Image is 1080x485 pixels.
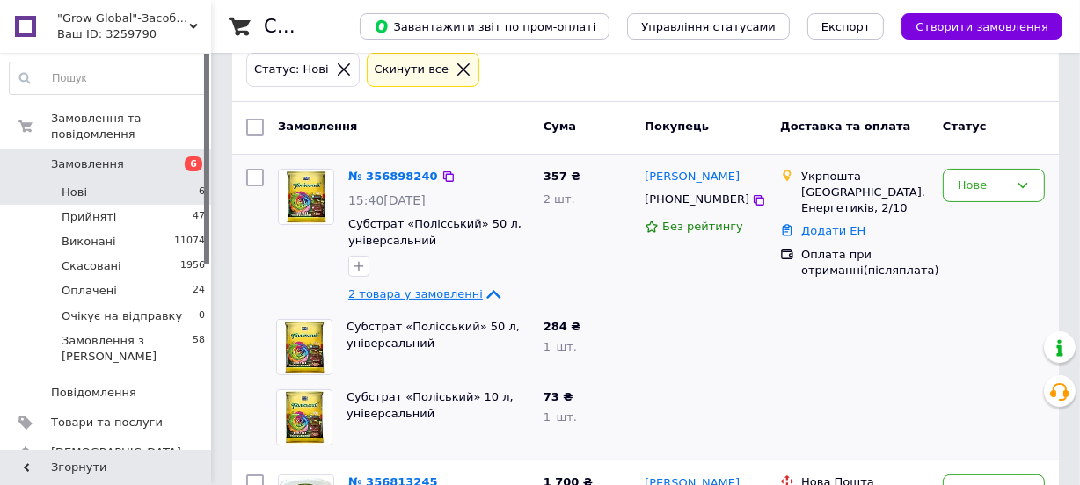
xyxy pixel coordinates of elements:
[62,185,87,200] span: Нові
[645,192,749,206] span: [PHONE_NUMBER]
[277,320,332,374] img: Фото товару
[174,234,205,250] span: 11074
[57,11,189,26] span: "Grow Global"-Засоби захисту рослин, добрива, насіння.
[627,13,790,40] button: Управління статусами
[348,193,426,207] span: 15:40[DATE]
[645,119,709,133] span: Покупець
[348,287,483,300] span: 2 товара у замовленні
[185,156,202,171] span: 6
[544,192,575,206] span: 2 шт.
[278,119,357,133] span: Замовлення
[51,385,136,401] span: Повідомлення
[51,415,163,431] span: Товари та послуги
[57,26,211,42] div: Ваш ID: 3259790
[348,170,438,183] a: № 356898240
[801,185,929,216] div: [GEOGRAPHIC_DATA]. Енергетиків, 2/10
[360,13,609,40] button: Завантажити звіт по пром-оплаті
[801,247,929,279] div: Оплата при отриманні(післяплата)
[348,287,504,300] a: 2 товара у замовленні
[347,320,520,350] a: Субстрат «Полісський» 50 л, універсальний
[251,61,332,79] div: Статус: Нові
[544,170,581,183] span: 357 ₴
[180,258,205,274] span: 1956
[199,308,205,324] span: 0
[916,20,1048,33] span: Створити замовлення
[51,111,211,142] span: Замовлення та повідомлення
[62,308,182,324] span: Очікує на відправку
[901,13,1062,40] button: Створити замовлення
[943,119,987,133] span: Статус
[544,340,577,353] span: 1 шт.
[374,18,595,34] span: Завантажити звіт по пром-оплаті
[544,390,573,403] span: 73 ₴
[780,119,910,133] span: Доставка та оплата
[645,169,740,185] a: [PERSON_NAME]
[62,258,121,274] span: Скасовані
[278,169,334,225] a: Фото товару
[10,62,206,94] input: Пошук
[279,170,333,224] img: Фото товару
[199,185,205,200] span: 6
[193,333,205,365] span: 58
[277,390,332,445] img: Фото товару
[62,283,117,299] span: Оплачені
[347,390,514,420] a: Субстрат «Поліський» 10 л, універсальний
[264,16,442,37] h1: Список замовлень
[348,217,522,247] a: Субстрат «Полісський» 50 л, універсальний
[371,61,453,79] div: Cкинути все
[544,410,577,423] span: 1 шт.
[958,177,1009,195] div: Нове
[51,445,181,460] span: [DEMOGRAPHIC_DATA]
[62,333,193,365] span: Замовлення з [PERSON_NAME]
[801,169,929,185] div: Укрпошта
[662,220,743,233] span: Без рейтингу
[62,209,116,225] span: Прийняті
[821,20,871,33] span: Експорт
[641,20,776,33] span: Управління статусами
[544,119,576,133] span: Cума
[193,209,205,225] span: 47
[884,19,1062,33] a: Створити замовлення
[801,224,865,237] a: Додати ЕН
[62,234,116,250] span: Виконані
[544,320,581,333] span: 284 ₴
[193,283,205,299] span: 24
[51,156,124,172] span: Замовлення
[807,13,885,40] button: Експорт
